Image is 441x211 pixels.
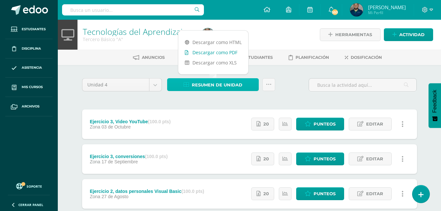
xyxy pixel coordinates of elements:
span: Soporte [27,184,42,189]
a: Estudiantes [233,52,273,63]
span: 20 [263,153,269,165]
span: Anuncios [142,55,165,60]
a: Planificación [289,52,329,63]
span: 27 de Agosto [101,194,128,199]
span: Resumen de unidad [192,79,242,91]
a: Disciplina [5,39,53,59]
span: Punteos [314,118,336,130]
span: 17 de Septiembre [101,159,138,164]
a: Mis cursos [5,78,53,97]
a: Archivos [5,97,53,116]
button: Feedback - Mostrar encuesta [429,83,441,128]
strong: (100.0 pts) [148,119,171,124]
a: Herramientas [320,28,381,41]
span: Estudiantes [243,55,273,60]
span: Dosificación [351,55,382,60]
span: Zona [90,124,100,129]
a: Dosificación [345,52,382,63]
span: 553 [331,9,339,16]
a: Estudiantes [5,20,53,39]
span: Zona [90,159,100,164]
span: Herramientas [335,29,372,41]
a: Punteos [296,118,344,130]
strong: (100.0 pts) [182,189,204,194]
div: Ejercicio 3, conversiones [90,154,167,159]
span: Punteos [314,153,336,165]
h1: Tecnologías del Aprendizaje y la Comunicación [83,27,193,36]
a: Punteos [296,187,344,200]
span: Archivos [22,104,39,109]
span: Mi Perfil [368,10,406,15]
span: Feedback [432,90,438,113]
span: 20 [263,188,269,200]
a: Anuncios [133,52,165,63]
span: Editar [366,118,383,130]
span: Disciplina [22,46,41,51]
a: Asistencia [5,59,53,78]
img: d8373e4dfd60305494891825aa241832.png [201,28,214,41]
a: Descargar como XLS [178,58,248,68]
strong: (100.0 pts) [145,154,167,159]
a: Unidad 4 [82,79,162,91]
a: 20 [251,187,274,200]
span: Editar [366,188,383,200]
input: Busca un usuario... [62,4,204,15]
span: [PERSON_NAME] [368,4,406,11]
span: Punteos [314,188,336,200]
input: Busca la actividad aquí... [309,79,416,91]
a: Actividad [384,28,433,41]
a: 20 [251,152,274,165]
div: Ejercicio 3, Video YouTube [90,119,170,124]
a: 20 [251,118,274,130]
span: Actividad [399,29,425,41]
a: Descargar como PDF [178,47,248,58]
span: Estudiantes [22,27,46,32]
a: Resumen de unidad [167,78,259,91]
span: 03 de Octubre [101,124,131,129]
div: Tercero Básico 'A' [83,36,193,42]
span: Mis cursos [22,84,43,90]
span: Planificación [296,55,329,60]
span: Zona [90,194,100,199]
a: Punteos [296,152,344,165]
img: d8373e4dfd60305494891825aa241832.png [350,3,363,16]
span: Editar [366,153,383,165]
span: Cerrar panel [18,202,43,207]
span: 20 [263,118,269,130]
div: Ejercicio 2, datos personales Visual Basic [90,189,204,194]
a: Descargar como HTML [178,37,248,47]
span: Asistencia [22,65,42,70]
a: Soporte [8,181,50,190]
a: Tecnologías del Aprendizaje y la Comunicación [83,26,257,37]
span: Unidad 4 [87,79,144,91]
